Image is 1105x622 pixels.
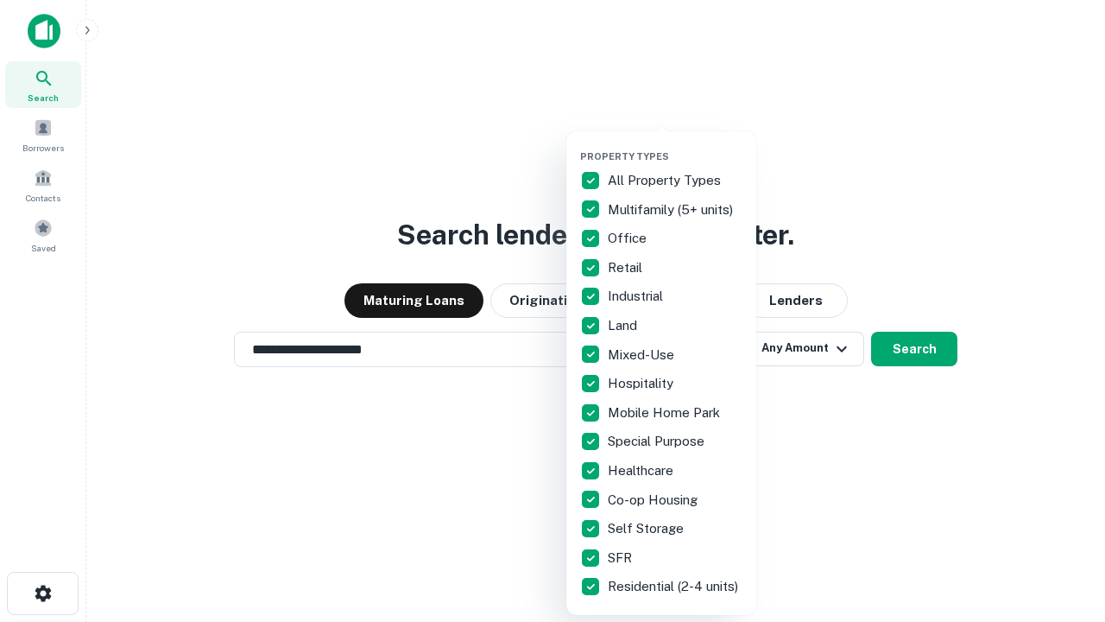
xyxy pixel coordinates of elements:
p: SFR [608,548,635,568]
p: Co-op Housing [608,490,701,511]
iframe: Chat Widget [1019,484,1105,567]
span: Property Types [580,151,669,162]
p: Office [608,228,650,249]
p: Mobile Home Park [608,403,723,423]
p: Multifamily (5+ units) [608,200,736,220]
p: Special Purpose [608,431,708,452]
p: Healthcare [608,460,677,481]
p: Industrial [608,286,666,307]
p: Residential (2-4 units) [608,576,742,597]
p: All Property Types [608,170,724,191]
p: Self Storage [608,518,687,539]
p: Mixed-Use [608,345,678,365]
p: Retail [608,257,646,278]
p: Land [608,315,641,336]
p: Hospitality [608,373,677,394]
